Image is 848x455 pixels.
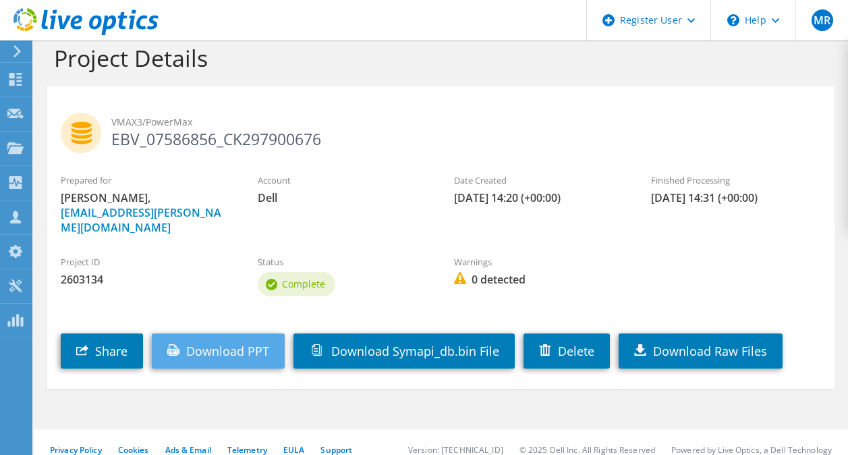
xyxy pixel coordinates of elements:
h2: EBV_07586856_CK297900676 [61,113,821,146]
label: Prepared for [61,173,231,187]
span: 2603134 [61,272,231,287]
label: Date Created [454,173,624,187]
a: Download Raw Files [619,333,783,369]
span: 0 detected [454,272,624,287]
svg: \n [727,14,739,26]
label: Status [258,255,428,269]
label: Finished Processing [651,173,821,187]
span: VMAX3/PowerMax [111,115,821,130]
a: Share [61,333,143,369]
span: Dell [258,190,428,205]
span: [PERSON_NAME], [61,190,231,235]
h1: Project Details [54,44,821,72]
a: Delete [524,333,610,369]
label: Account [258,173,428,187]
span: [DATE] 14:20 (+00:00) [454,190,624,205]
a: [EMAIL_ADDRESS][PERSON_NAME][DOMAIN_NAME] [61,205,221,235]
span: [DATE] 14:31 (+00:00) [651,190,821,205]
label: Warnings [454,255,624,269]
span: Complete [282,277,325,290]
a: Download Symapi_db.bin File [293,333,515,369]
span: MR [812,9,833,31]
label: Project ID [61,255,231,269]
a: Download PPT [152,333,285,369]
